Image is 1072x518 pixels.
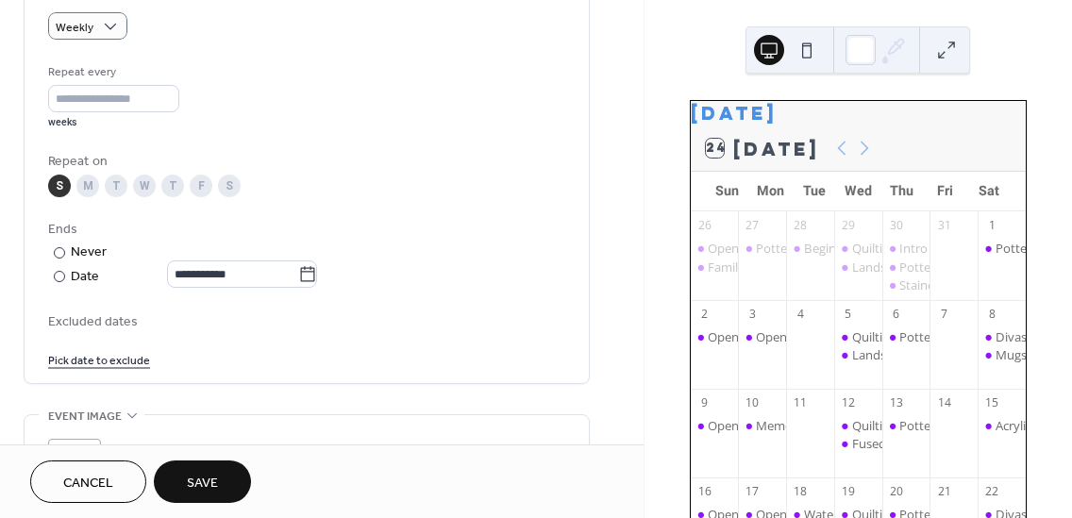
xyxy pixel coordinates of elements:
[793,483,809,499] div: 18
[852,240,1022,257] div: Quilting with [PERSON_NAME]
[71,266,317,288] div: Date
[984,483,1000,499] div: 22
[852,346,1009,363] div: Landscape Watercolor Class
[834,346,882,363] div: Landscape Watercolor Class
[696,483,712,499] div: 16
[696,217,712,233] div: 26
[888,217,904,233] div: 30
[48,312,565,332] span: Excluded dates
[708,259,866,276] div: Family Crafting Board Game
[936,217,952,233] div: 31
[756,240,904,257] div: Pottery Members Meeting
[218,175,241,197] div: S
[882,276,930,293] div: Stained Glass Class
[984,217,1000,233] div: 1
[888,394,904,410] div: 13
[706,172,749,210] div: Sun
[936,306,952,322] div: 7
[984,394,1000,410] div: 15
[48,175,71,197] div: S
[738,417,786,434] div: Memory Mittens Sewing Workshop
[834,328,882,345] div: Quilting with Gloria
[841,394,857,410] div: 12
[133,175,156,197] div: W
[834,240,882,257] div: Quilting with Gloria
[899,276,1006,293] div: Stained Glass Class
[841,306,857,322] div: 5
[882,417,930,434] div: Pottery - Mugs Class
[708,240,828,257] div: Open Studio/Drop-In
[48,351,150,371] span: Pick date to exclude
[691,240,739,257] div: Open Studio/Drop-In
[852,328,1022,345] div: Quilting with [PERSON_NAME]
[696,394,712,410] div: 9
[756,417,954,434] div: Memory Mittens Sewing Workshop
[899,328,1013,345] div: Pottery - Mugs Class
[924,172,967,210] div: Fri
[691,417,739,434] div: Open Studio/Drop-In
[899,259,1013,276] div: Pottery - Mugs Class
[834,417,882,434] div: Quilting with Gloria
[978,328,1026,345] div: Divas
[745,306,761,322] div: 3
[996,328,1027,345] div: Divas
[696,306,712,322] div: 2
[978,240,1026,257] div: Pottery - Christmas Workshop
[48,62,176,82] div: Repeat every
[691,101,1026,125] div: [DATE]
[749,172,793,210] div: Mon
[879,172,923,210] div: Thu
[738,240,786,257] div: Pottery Members Meeting
[841,483,857,499] div: 19
[745,394,761,410] div: 10
[967,172,1011,210] div: Sat
[793,217,809,233] div: 28
[978,346,1026,363] div: Mugs and Memories Workshop
[708,417,828,434] div: Open Studio/Drop-In
[978,417,1026,434] div: Acrylic Painting Workshop
[882,259,930,276] div: Pottery - Mugs Class
[882,240,930,257] div: Intro to Pencil Art
[836,172,879,210] div: Wed
[852,259,1009,276] div: Landscape Watercolor Class
[756,328,876,345] div: Open Studio/Drop-In
[882,328,930,345] div: Pottery - Mugs Class
[738,328,786,345] div: Open Studio/Drop-In
[899,240,998,257] div: Intro to Pencil Art
[793,306,809,322] div: 4
[745,483,761,499] div: 17
[899,417,1013,434] div: Pottery - Mugs Class
[48,220,561,240] div: Ends
[936,483,952,499] div: 21
[161,175,184,197] div: T
[48,407,122,426] span: Event image
[56,17,93,39] span: Weekly
[834,435,882,452] div: Fused Glass Class
[691,328,739,345] div: Open Studio/Drop-In
[691,259,739,276] div: Family Crafting Board Game
[48,116,179,129] div: weeks
[708,328,828,345] div: Open Studio/Drop-In
[984,306,1000,322] div: 8
[63,474,113,493] span: Cancel
[187,474,218,493] span: Save
[786,240,834,257] div: Beginner Wheel Pottery
[793,172,836,210] div: Tue
[804,240,938,257] div: Beginner Wheel Pottery
[154,460,251,503] button: Save
[30,460,146,503] button: Cancel
[699,134,828,162] button: 24[DATE]
[48,152,561,172] div: Repeat on
[852,417,1022,434] div: Quilting with [PERSON_NAME]
[48,439,101,492] div: ;
[76,175,99,197] div: M
[852,435,950,452] div: Fused Glass Class
[888,483,904,499] div: 20
[834,259,882,276] div: Landscape Watercolor Class
[793,394,809,410] div: 11
[841,217,857,233] div: 29
[71,242,108,262] div: Never
[936,394,952,410] div: 14
[888,306,904,322] div: 6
